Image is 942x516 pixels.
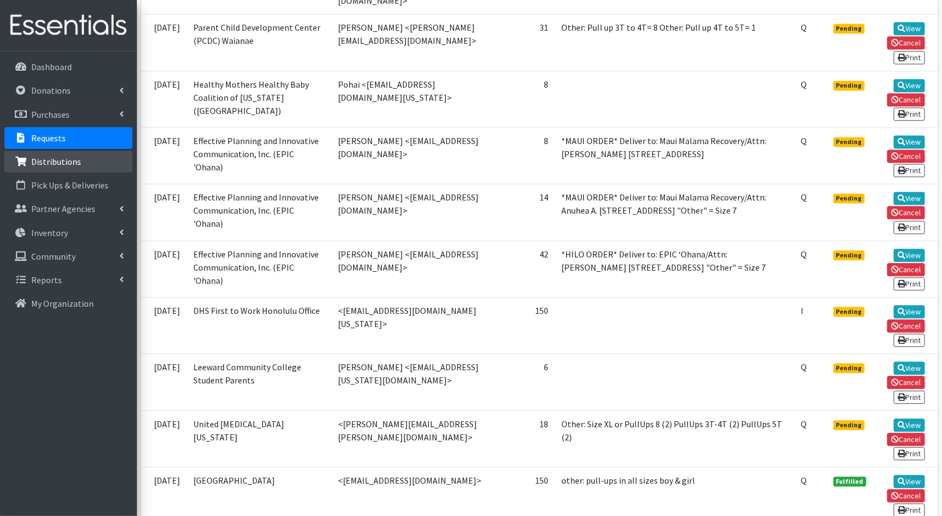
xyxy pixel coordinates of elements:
span: Pending [834,81,865,90]
td: [DATE] [141,410,187,467]
td: [DATE] [141,297,187,353]
a: Cancel [887,376,925,389]
span: Pending [834,137,865,147]
td: Pohai <[EMAIL_ADDRESS][DOMAIN_NAME][US_STATE]> [331,71,491,127]
td: [PERSON_NAME] <[EMAIL_ADDRESS][DOMAIN_NAME]> [331,184,491,240]
p: Community [31,251,76,262]
span: Pending [834,363,865,373]
p: Pick Ups & Deliveries [31,180,108,191]
p: Partner Agencies [31,203,95,214]
a: Purchases [4,104,133,125]
a: Cancel [887,489,925,502]
a: Dashboard [4,56,133,78]
span: Pending [834,307,865,317]
td: 14 [491,184,555,240]
td: *HILO ORDER* Deliver to: EPIC ‘Ohana/Attn: [PERSON_NAME] [STREET_ADDRESS] "Other" = Size 7 [555,240,794,297]
p: Purchases [31,109,70,120]
td: Effective Planning and Innovative Communication, Inc. (EPIC 'Ohana) [187,240,332,297]
td: <[EMAIL_ADDRESS][DOMAIN_NAME][US_STATE]> [331,297,491,353]
abbr: Quantity [801,475,807,486]
p: Distributions [31,156,81,167]
a: Print [894,334,925,347]
abbr: Quantity [801,418,807,429]
a: Print [894,391,925,404]
td: Leeward Community College Student Parents [187,354,332,410]
a: Cancel [887,433,925,446]
td: [DATE] [141,354,187,410]
a: Inventory [4,222,133,244]
td: [DATE] [141,71,187,127]
a: Cancel [887,36,925,49]
td: Effective Planning and Innovative Communication, Inc. (EPIC 'Ohana) [187,127,332,184]
a: View [894,135,925,148]
a: View [894,192,925,205]
a: Cancel [887,150,925,163]
abbr: Quantity [801,135,807,146]
td: Effective Planning and Innovative Communication, Inc. (EPIC 'Ohana) [187,184,332,240]
a: View [894,79,925,92]
td: Other: Pull up 3T to 4T= 8 Other: Pull up 4T to 5T= 1 [555,14,794,71]
p: Donations [31,85,71,96]
a: Print [894,447,925,460]
p: Inventory [31,227,68,238]
a: Print [894,51,925,64]
img: HumanEssentials [4,7,133,44]
a: Print [894,221,925,234]
td: Healthy Mothers Healthy Baby Coalition of [US_STATE] ([GEOGRAPHIC_DATA]) [187,71,332,127]
a: View [894,249,925,262]
a: View [894,305,925,318]
span: Pending [834,24,865,33]
a: Print [894,107,925,121]
a: View [894,475,925,488]
td: [PERSON_NAME] <[PERSON_NAME][EMAIL_ADDRESS][DOMAIN_NAME]> [331,14,491,71]
td: 31 [491,14,555,71]
td: 8 [491,127,555,184]
span: Pending [834,420,865,430]
a: Cancel [887,206,925,219]
td: 150 [491,297,555,353]
p: Reports [31,274,62,285]
abbr: Quantity [801,362,807,372]
abbr: Quantity [801,249,807,260]
td: 6 [491,354,555,410]
td: [DATE] [141,127,187,184]
abbr: Quantity [801,79,807,90]
td: [DATE] [141,240,187,297]
td: DHS First to Work Honolulu Office [187,297,332,353]
p: Requests [31,133,66,144]
a: Cancel [887,319,925,332]
span: Fulfilled [834,477,866,486]
td: [PERSON_NAME] <[EMAIL_ADDRESS][DOMAIN_NAME]> [331,240,491,297]
td: Parent Child Development Center (PCDC) Waianae [187,14,332,71]
a: Distributions [4,151,133,173]
a: Community [4,245,133,267]
td: [PERSON_NAME] <[EMAIL_ADDRESS][DOMAIN_NAME]> [331,127,491,184]
td: *MAUI ORDER* Deliver to: Maui Malama Recovery/Attn: [PERSON_NAME] [STREET_ADDRESS] [555,127,794,184]
a: Partner Agencies [4,198,133,220]
a: View [894,418,925,432]
abbr: Individual [801,305,803,316]
a: Cancel [887,93,925,106]
a: View [894,22,925,35]
a: Print [894,164,925,177]
a: Reports [4,269,133,291]
abbr: Quantity [801,22,807,33]
span: Pending [834,250,865,260]
td: <[PERSON_NAME][EMAIL_ADDRESS][PERSON_NAME][DOMAIN_NAME]> [331,410,491,467]
a: Print [894,277,925,290]
td: [PERSON_NAME] <[EMAIL_ADDRESS][US_STATE][DOMAIN_NAME]> [331,354,491,410]
a: Requests [4,127,133,149]
td: Other: Size XL or PullUps 8 (2) PullUps 3T-4T (2) PullUps 5T (2) [555,410,794,467]
td: 8 [491,71,555,127]
td: United [MEDICAL_DATA] [US_STATE] [187,410,332,467]
abbr: Quantity [801,192,807,203]
td: 18 [491,410,555,467]
a: My Organization [4,293,133,314]
td: [DATE] [141,14,187,71]
a: Donations [4,79,133,101]
a: Pick Ups & Deliveries [4,174,133,196]
a: Cancel [887,263,925,276]
p: Dashboard [31,61,72,72]
td: 42 [491,240,555,297]
span: Pending [834,193,865,203]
